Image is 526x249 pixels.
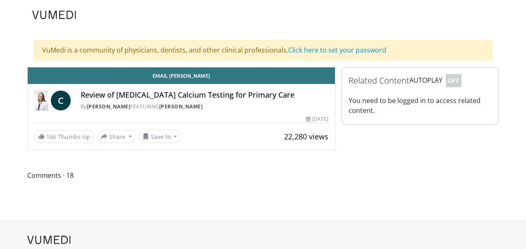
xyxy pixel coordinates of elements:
span: AUTOPLAY [409,76,442,85]
img: VuMedi Logo [27,236,71,244]
span: Comments 18 [27,170,335,181]
a: 166 Thumbs Up [34,130,94,143]
h4: Related Content [349,76,409,86]
a: [PERSON_NAME] [87,103,131,110]
span: 22,280 views [284,132,328,141]
div: You need to be logged in to access related content. [347,94,493,117]
a: Email [PERSON_NAME] [28,67,335,84]
a: Click here to set your password [288,45,386,55]
a: [PERSON_NAME] [159,103,203,110]
a: C [51,91,71,110]
h4: Review of [MEDICAL_DATA] Calcium Testing for Primary Care [81,91,328,100]
div: [DATE] [306,115,328,123]
div: By FEATURING [81,103,328,110]
button: Share [97,130,136,143]
div: VuMedi is a community of physicians, dentists, and other clinical professionals. [33,40,493,60]
img: Dr. Catherine P. Benziger [34,91,48,110]
img: VuMedi Logo [32,11,76,19]
span: 166 [46,133,56,141]
button: Save to [139,130,181,143]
